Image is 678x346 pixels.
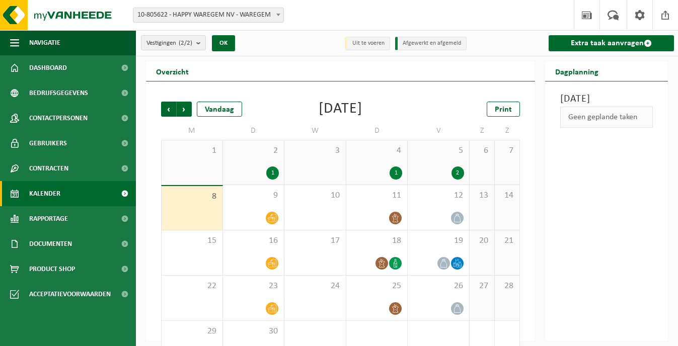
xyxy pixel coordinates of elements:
span: 16 [228,235,279,246]
td: D [223,122,285,140]
span: Navigatie [29,30,60,55]
span: 23 [228,281,279,292]
button: OK [212,35,235,51]
span: 10-805622 - HAPPY WAREGEM NV - WAREGEM [133,8,283,22]
span: 14 [500,190,514,201]
span: Contracten [29,156,68,181]
span: Rapportage [29,206,68,231]
span: 17 [289,235,341,246]
div: Geen geplande taken [560,107,653,128]
span: Gebruikers [29,131,67,156]
span: 7 [500,145,514,156]
a: Print [487,102,520,117]
span: Volgende [177,102,192,117]
td: D [346,122,408,140]
span: Product Shop [29,256,75,282]
button: Vestigingen(2/2) [141,35,206,50]
td: Z [495,122,520,140]
div: 2 [451,166,464,180]
span: Print [495,106,512,114]
span: 30 [228,326,279,337]
h2: Overzicht [146,61,199,81]
span: Acceptatievoorwaarden [29,282,111,307]
span: 27 [475,281,489,292]
span: 29 [167,326,217,337]
span: 26 [413,281,464,292]
div: 1 [390,166,402,180]
span: 28 [500,281,514,292]
span: 5 [413,145,464,156]
span: 9 [228,190,279,201]
span: 4 [351,145,403,156]
span: 2 [228,145,279,156]
count: (2/2) [179,40,192,46]
h3: [DATE] [560,92,653,107]
a: Extra taak aanvragen [549,35,674,51]
td: Z [470,122,495,140]
h2: Dagplanning [545,61,609,81]
span: 6 [475,145,489,156]
li: Uit te voeren [345,37,390,50]
span: 11 [351,190,403,201]
span: 22 [167,281,217,292]
span: Bedrijfsgegevens [29,80,88,106]
span: 3 [289,145,341,156]
span: 21 [500,235,514,246]
li: Afgewerkt en afgemeld [395,37,467,50]
div: 1 [266,166,279,180]
td: M [161,122,223,140]
span: Vestigingen [146,36,192,51]
span: 20 [475,235,489,246]
span: 18 [351,235,403,246]
span: 24 [289,281,341,292]
span: Dashboard [29,55,67,80]
td: V [408,122,470,140]
span: 15 [167,235,217,246]
span: 8 [167,191,217,202]
div: [DATE] [319,102,362,117]
span: 25 [351,281,403,292]
td: W [284,122,346,140]
span: Kalender [29,181,60,206]
div: Vandaag [197,102,242,117]
span: 10-805622 - HAPPY WAREGEM NV - WAREGEM [133,8,284,23]
span: 19 [413,235,464,246]
span: Contactpersonen [29,106,88,131]
span: 10 [289,190,341,201]
span: 1 [167,145,217,156]
span: 12 [413,190,464,201]
span: Documenten [29,231,72,256]
span: 13 [475,190,489,201]
span: Vorige [161,102,176,117]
